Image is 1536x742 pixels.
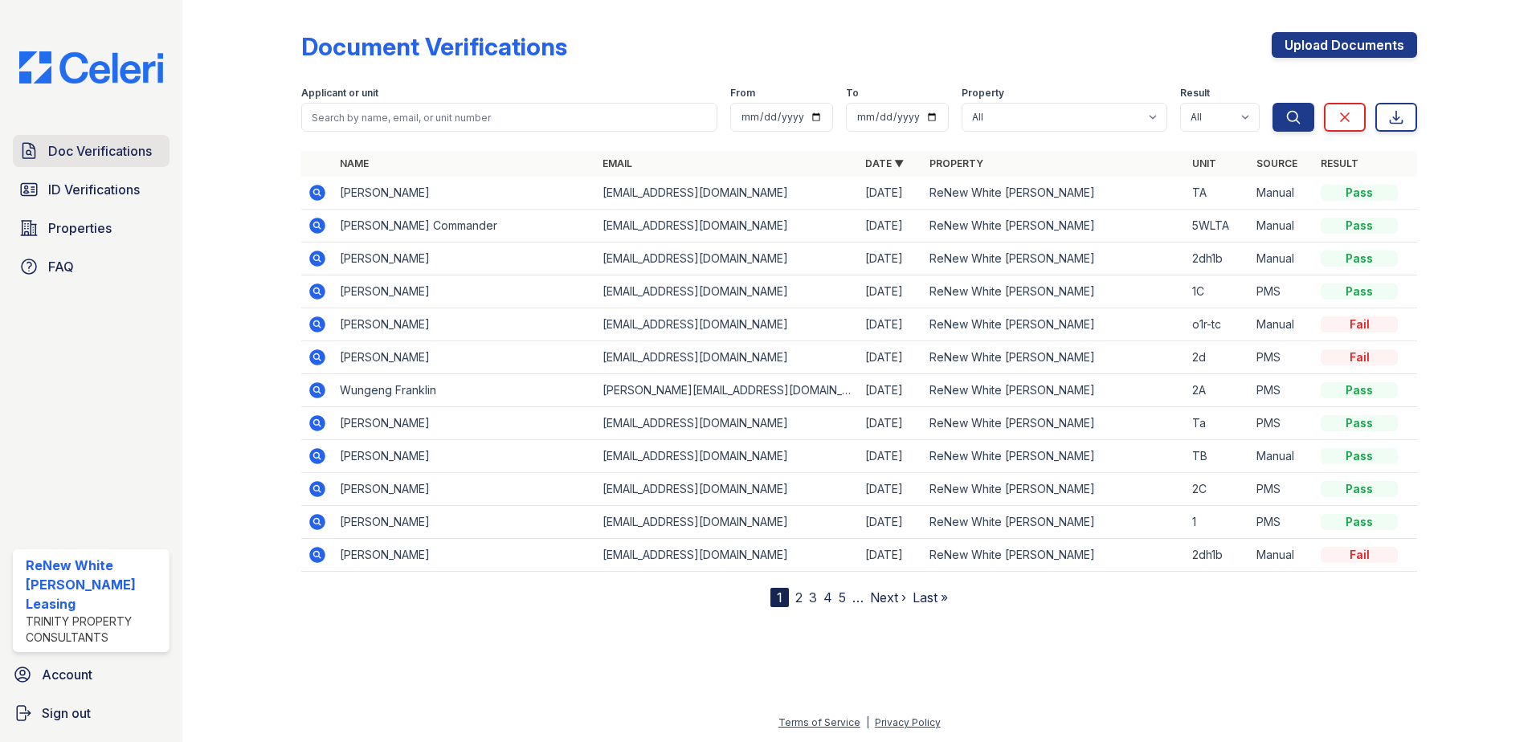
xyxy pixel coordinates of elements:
td: [EMAIL_ADDRESS][DOMAIN_NAME] [596,506,859,539]
td: [DATE] [859,177,923,210]
td: [EMAIL_ADDRESS][DOMAIN_NAME] [596,210,859,243]
input: Search by name, email, or unit number [301,103,717,132]
td: [EMAIL_ADDRESS][DOMAIN_NAME] [596,407,859,440]
td: ReNew White [PERSON_NAME] [923,539,1186,572]
td: [EMAIL_ADDRESS][DOMAIN_NAME] [596,177,859,210]
a: Property [929,157,983,169]
td: [DATE] [859,440,923,473]
td: ReNew White [PERSON_NAME] [923,243,1186,275]
span: Doc Verifications [48,141,152,161]
td: [DATE] [859,473,923,506]
td: [PERSON_NAME] [333,440,596,473]
a: Result [1321,157,1358,169]
div: Document Verifications [301,32,567,61]
div: Pass [1321,382,1398,398]
td: ReNew White [PERSON_NAME] [923,210,1186,243]
td: [DATE] [859,374,923,407]
a: Unit [1192,157,1216,169]
div: Trinity Property Consultants [26,614,163,646]
td: [DATE] [859,243,923,275]
td: [PERSON_NAME] [333,506,596,539]
label: Property [962,87,1004,100]
td: ReNew White [PERSON_NAME] [923,308,1186,341]
td: 2dh1b [1186,243,1250,275]
td: [DATE] [859,210,923,243]
td: [EMAIL_ADDRESS][DOMAIN_NAME] [596,243,859,275]
td: [EMAIL_ADDRESS][DOMAIN_NAME] [596,308,859,341]
td: TB [1186,440,1250,473]
td: Wungeng Franklin [333,374,596,407]
a: Privacy Policy [875,716,941,728]
div: Fail [1321,547,1398,563]
td: [EMAIL_ADDRESS][DOMAIN_NAME] [596,473,859,506]
td: ReNew White [PERSON_NAME] [923,177,1186,210]
td: [DATE] [859,539,923,572]
a: Doc Verifications [13,135,170,167]
td: o1r-tc [1186,308,1250,341]
a: Email [603,157,632,169]
td: 1 [1186,506,1250,539]
td: TA [1186,177,1250,210]
td: [PERSON_NAME] [333,539,596,572]
label: To [846,87,859,100]
td: [DATE] [859,407,923,440]
a: Account [6,658,176,691]
td: [EMAIL_ADDRESS][DOMAIN_NAME] [596,275,859,308]
img: CE_Logo_Blue-a8612792a0a2168367f1c8372b55b34899dd931a85d93a1a3d3e32e68fde9ad4.png [6,51,176,84]
td: 2A [1186,374,1250,407]
td: [PERSON_NAME] [333,473,596,506]
td: [EMAIL_ADDRESS][DOMAIN_NAME] [596,539,859,572]
div: Pass [1321,415,1398,431]
div: 1 [770,588,789,607]
a: Date ▼ [865,157,904,169]
td: Ta [1186,407,1250,440]
td: 5WLTA [1186,210,1250,243]
a: Sign out [6,697,176,729]
span: Properties [48,218,112,238]
div: Pass [1321,514,1398,530]
td: Manual [1250,210,1314,243]
a: FAQ [13,251,170,283]
div: | [866,716,869,728]
a: Next › [870,589,906,605]
td: 2d [1186,341,1250,374]
td: PMS [1250,275,1314,308]
span: FAQ [48,257,74,276]
td: ReNew White [PERSON_NAME] [923,473,1186,506]
td: [PERSON_NAME] [333,243,596,275]
div: Pass [1321,218,1398,234]
td: ReNew White [PERSON_NAME] [923,341,1186,374]
td: PMS [1250,341,1314,374]
td: [PERSON_NAME] Commander [333,210,596,243]
div: Pass [1321,251,1398,267]
span: ID Verifications [48,180,140,199]
a: 3 [809,589,817,605]
a: Name [340,157,369,169]
a: Upload Documents [1272,32,1417,58]
span: Sign out [42,703,91,723]
a: Last » [913,589,948,605]
td: ReNew White [PERSON_NAME] [923,506,1186,539]
td: PMS [1250,506,1314,539]
td: Manual [1250,539,1314,572]
label: Applicant or unit [301,87,378,100]
td: [DATE] [859,275,923,308]
td: [PERSON_NAME] [333,407,596,440]
a: 2 [795,589,803,605]
div: Pass [1321,185,1398,201]
td: 1C [1186,275,1250,308]
td: ReNew White [PERSON_NAME] [923,374,1186,407]
div: Pass [1321,283,1398,300]
td: [DATE] [859,506,923,539]
td: [PERSON_NAME] [333,308,596,341]
td: [EMAIL_ADDRESS][DOMAIN_NAME] [596,440,859,473]
label: Result [1180,87,1210,100]
td: ReNew White [PERSON_NAME] [923,440,1186,473]
td: [PERSON_NAME][EMAIL_ADDRESS][DOMAIN_NAME] [596,374,859,407]
td: [PERSON_NAME] [333,275,596,308]
td: 2C [1186,473,1250,506]
td: PMS [1250,473,1314,506]
a: Source [1256,157,1297,169]
td: 2dh1b [1186,539,1250,572]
